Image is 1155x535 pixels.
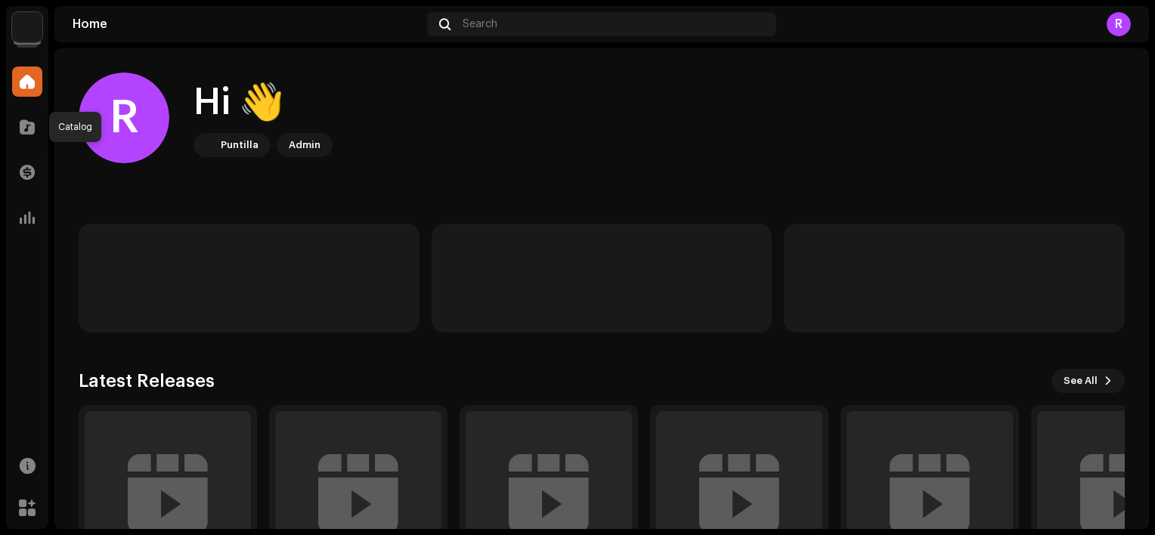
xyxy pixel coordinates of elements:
span: Search [463,18,497,30]
div: R [1107,12,1131,36]
div: Admin [289,136,320,154]
img: a6437e74-8c8e-4f74-a1ce-131745af0155 [12,12,42,42]
div: Home [73,18,421,30]
img: a6437e74-8c8e-4f74-a1ce-131745af0155 [197,136,215,154]
div: R [79,73,169,163]
h3: Latest Releases [79,369,215,393]
button: See All [1051,369,1125,393]
div: Hi 👋 [194,79,333,127]
span: See All [1064,366,1098,396]
div: Puntilla [221,136,259,154]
